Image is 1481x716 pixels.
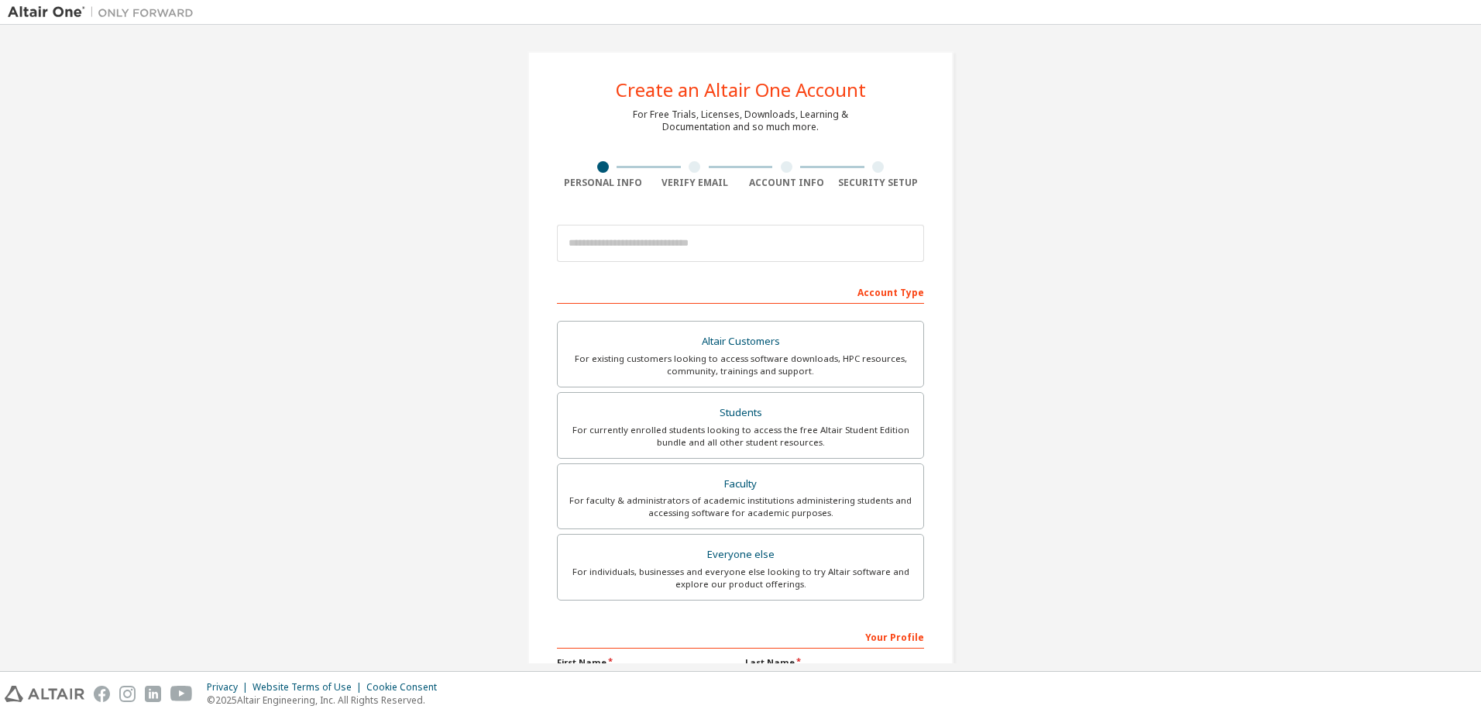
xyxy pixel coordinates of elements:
div: For currently enrolled students looking to access the free Altair Student Edition bundle and all ... [567,424,914,449]
div: Verify Email [649,177,741,189]
div: Website Terms of Use [253,681,366,694]
p: © 2025 Altair Engineering, Inc. All Rights Reserved. [207,694,446,707]
img: facebook.svg [94,686,110,702]
img: altair_logo.svg [5,686,84,702]
div: Account Type [557,279,924,304]
div: Cookie Consent [366,681,446,694]
div: Students [567,402,914,424]
div: Altair Customers [567,331,914,353]
img: instagram.svg [119,686,136,702]
label: Last Name [745,656,924,669]
img: youtube.svg [170,686,193,702]
div: For existing customers looking to access software downloads, HPC resources, community, trainings ... [567,353,914,377]
div: Privacy [207,681,253,694]
div: For individuals, businesses and everyone else looking to try Altair software and explore our prod... [567,566,914,590]
img: Altair One [8,5,201,20]
div: Create an Altair One Account [616,81,866,99]
div: Security Setup [833,177,925,189]
div: For Free Trials, Licenses, Downloads, Learning & Documentation and so much more. [633,108,848,133]
img: linkedin.svg [145,686,161,702]
div: Your Profile [557,624,924,649]
div: Faculty [567,473,914,495]
div: Everyone else [567,544,914,566]
div: For faculty & administrators of academic institutions administering students and accessing softwa... [567,494,914,519]
label: First Name [557,656,736,669]
div: Personal Info [557,177,649,189]
div: Account Info [740,177,833,189]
